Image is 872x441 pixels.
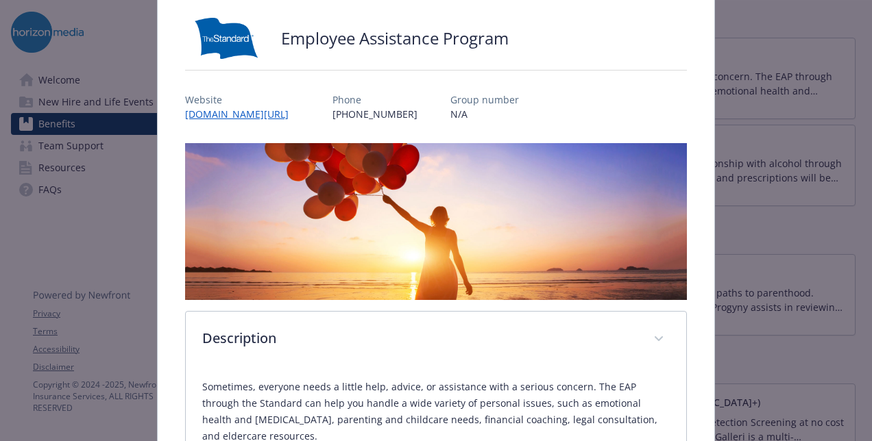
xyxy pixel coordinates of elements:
h2: Employee Assistance Program [281,27,509,50]
p: Website [185,92,300,107]
p: [PHONE_NUMBER] [332,107,417,121]
p: N/A [450,107,519,121]
p: Description [202,328,637,349]
div: Description [186,312,686,368]
p: Phone [332,92,417,107]
p: Group number [450,92,519,107]
a: [DOMAIN_NAME][URL] [185,108,300,121]
img: banner [185,143,687,300]
img: Standard Insurance Company [185,18,267,59]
